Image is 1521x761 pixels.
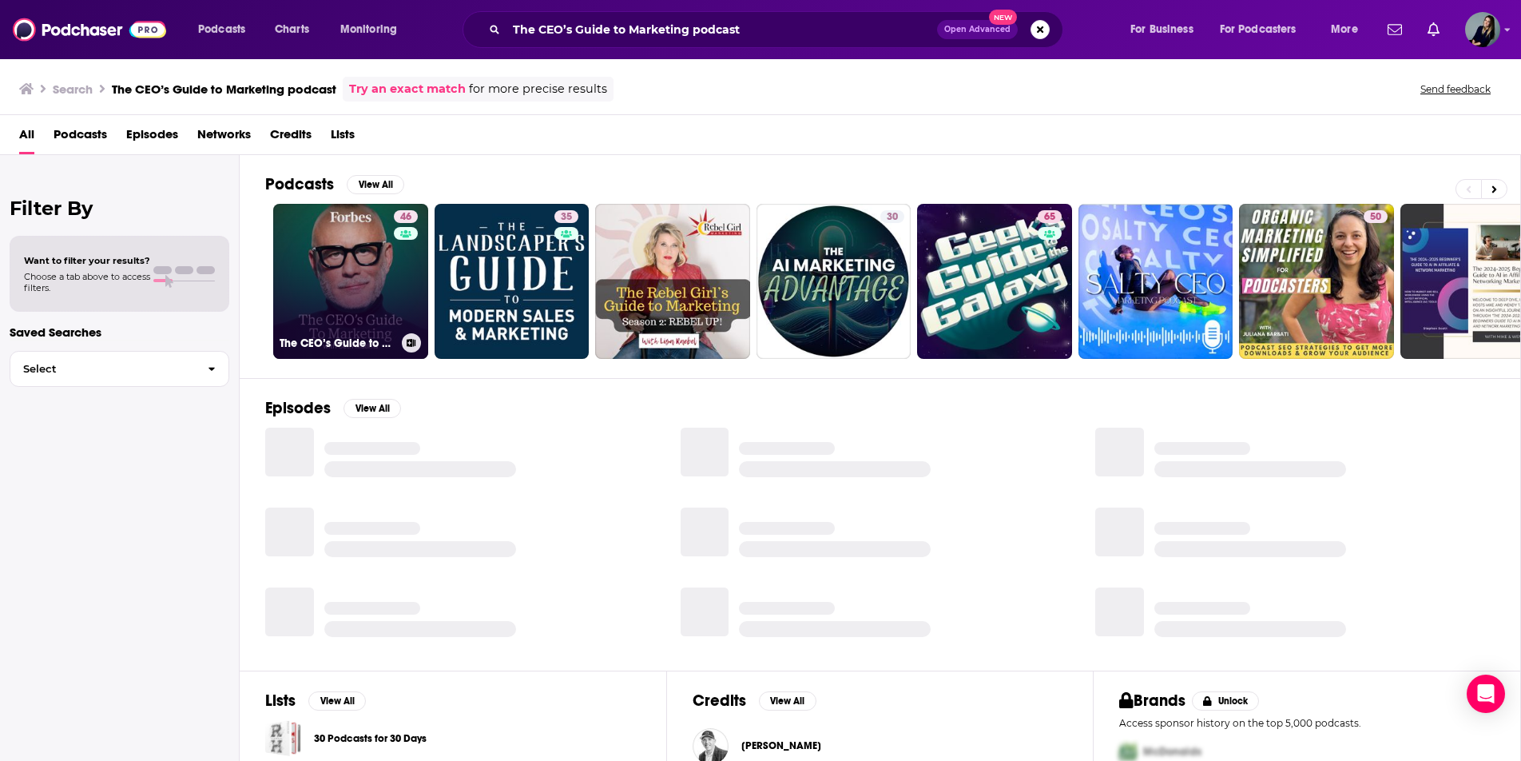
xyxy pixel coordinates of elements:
a: Try an exact match [349,80,466,98]
span: 46 [400,209,411,225]
a: EpisodesView All [265,398,401,418]
span: 30 [887,209,898,225]
span: Want to filter your results? [24,255,150,266]
a: Networks [197,122,251,154]
a: 30 Podcasts for 30 Days [265,720,301,756]
a: 46 [394,210,418,223]
img: User Profile [1465,12,1500,47]
a: Charts [264,17,319,42]
button: Send feedback [1416,82,1495,96]
span: New [989,10,1018,25]
span: For Business [1130,18,1193,41]
a: Lists [331,122,355,154]
button: View All [759,691,816,711]
span: Podcasts [198,18,245,41]
input: Search podcasts, credits, & more... [506,17,937,42]
h3: Search [53,82,93,97]
h2: Brands [1119,691,1185,711]
button: open menu [187,17,266,42]
button: View All [308,691,366,711]
span: for more precise results [469,80,607,98]
span: Choose a tab above to access filters. [24,271,150,293]
a: CreditsView All [693,691,816,711]
h2: Episodes [265,398,331,418]
span: 35 [561,209,572,225]
button: Unlock [1192,691,1260,711]
button: open menu [1320,17,1378,42]
button: Open AdvancedNew [937,20,1018,39]
h3: The CEO’s Guide to Marketing podcast [112,82,336,97]
span: Open Advanced [944,26,1011,34]
span: Select [10,364,195,374]
a: PodcastsView All [265,174,404,194]
button: open menu [329,17,418,42]
a: 35 [554,210,578,223]
p: Saved Searches [10,325,229,340]
a: 35 [435,204,590,359]
img: Podchaser - Follow, Share and Rate Podcasts [13,14,166,45]
div: Open Intercom Messenger [1467,675,1505,713]
span: Charts [275,18,309,41]
h2: Podcasts [265,174,334,194]
button: open menu [1119,17,1213,42]
h3: The CEO’s Guide to Marketing [280,337,395,350]
button: Select [10,351,229,387]
button: View All [344,399,401,418]
a: Adam Stoker [741,739,821,752]
span: More [1331,18,1358,41]
span: 65 [1044,209,1055,225]
a: Podcasts [54,122,107,154]
a: Episodes [126,122,178,154]
span: McDonalds [1143,745,1201,759]
span: Logged in as LisaMaskey [1465,12,1500,47]
span: [PERSON_NAME] [741,739,821,752]
button: Show profile menu [1465,12,1500,47]
a: 30 Podcasts for 30 Days [314,730,427,747]
a: 30 [757,204,911,359]
p: Access sponsor history on the top 5,000 podcasts. [1119,717,1495,729]
a: 46The CEO’s Guide to Marketing [273,204,428,359]
span: For Podcasters [1220,18,1297,41]
h2: Filter By [10,197,229,220]
div: Search podcasts, credits, & more... [478,11,1078,48]
h2: Lists [265,691,296,711]
a: Credits [270,122,312,154]
span: Monitoring [340,18,397,41]
a: 50 [1364,210,1388,223]
h2: Credits [693,691,746,711]
a: Show notifications dropdown [1421,16,1446,43]
a: 50 [1239,204,1394,359]
button: View All [347,175,404,194]
a: Show notifications dropdown [1381,16,1408,43]
button: open menu [1209,17,1320,42]
a: ListsView All [265,691,366,711]
span: 50 [1370,209,1381,225]
a: 65 [1038,210,1062,223]
a: All [19,122,34,154]
a: 65 [917,204,1072,359]
a: 30 [880,210,904,223]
